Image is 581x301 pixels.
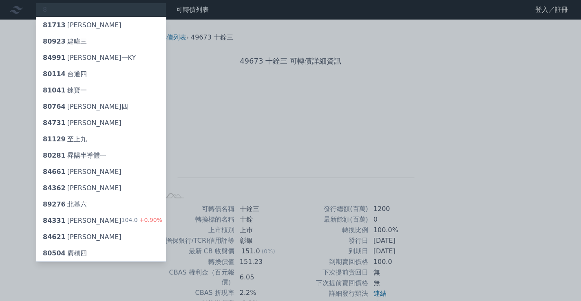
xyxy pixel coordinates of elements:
[43,20,122,30] div: [PERSON_NAME]
[36,99,166,115] a: 80764[PERSON_NAME]四
[43,102,128,112] div: [PERSON_NAME]四
[43,53,136,63] div: [PERSON_NAME]一KY
[43,200,66,208] span: 89276
[36,213,166,229] a: 84331[PERSON_NAME] 104.0+0.90%
[122,216,162,226] div: 104.0
[36,180,166,196] a: 84362[PERSON_NAME]
[36,245,166,261] a: 80504廣積四
[43,86,87,95] div: 錸寶一
[36,147,166,164] a: 80281昇陽半導體一
[43,248,87,258] div: 廣積四
[36,131,166,147] a: 81129至上九
[43,151,106,160] div: 昇陽半導體一
[43,70,66,78] span: 80114
[43,167,122,177] div: [PERSON_NAME]
[36,229,166,245] a: 84621[PERSON_NAME]
[36,115,166,131] a: 84731[PERSON_NAME]
[36,82,166,99] a: 81041錸寶一
[43,54,66,62] span: 84991
[36,196,166,213] a: 89276北基六
[43,86,66,94] span: 81041
[36,164,166,180] a: 84661[PERSON_NAME]
[43,249,66,257] span: 80504
[36,33,166,50] a: 80923建暐三
[43,37,66,45] span: 80923
[36,17,166,33] a: 81713[PERSON_NAME]
[43,168,66,176] span: 84661
[43,103,66,110] span: 80764
[43,217,66,224] span: 84331
[43,134,87,144] div: 至上九
[43,135,66,143] span: 81129
[36,66,166,82] a: 80114台通四
[43,69,87,79] div: 台通四
[43,200,87,209] div: 北基六
[43,152,66,159] span: 80281
[43,232,122,242] div: [PERSON_NAME]
[43,21,66,29] span: 81713
[43,183,122,193] div: [PERSON_NAME]
[43,119,66,127] span: 84731
[43,216,122,226] div: [PERSON_NAME]
[36,50,166,66] a: 84991[PERSON_NAME]一KY
[43,184,66,192] span: 84362
[138,217,162,223] span: +0.90%
[43,118,122,128] div: [PERSON_NAME]
[43,37,87,46] div: 建暐三
[43,233,66,241] span: 84621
